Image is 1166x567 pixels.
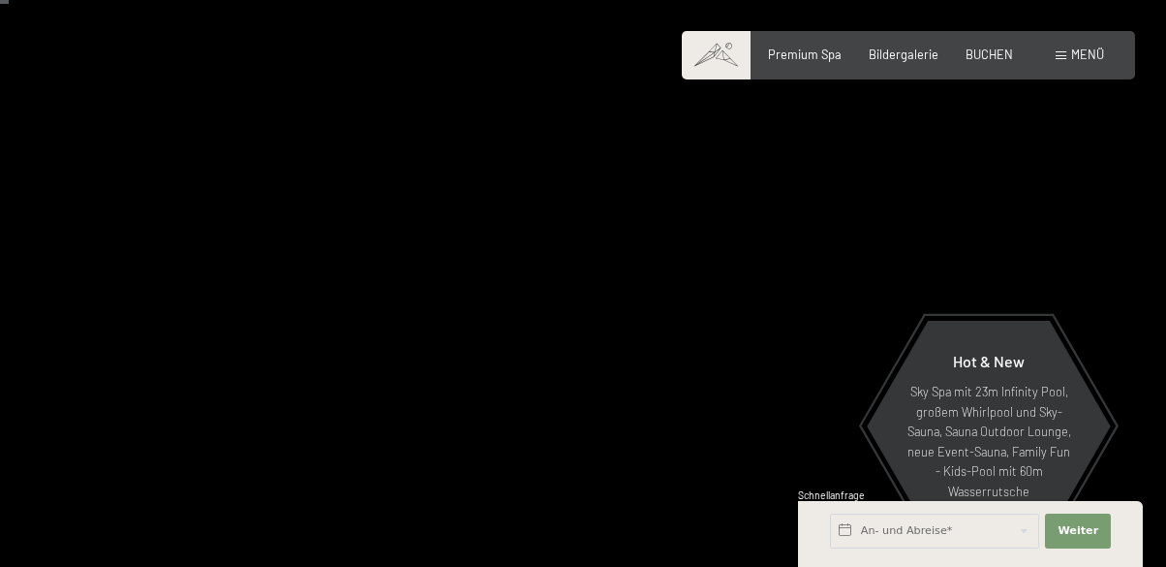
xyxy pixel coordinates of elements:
[966,47,1013,62] a: BUCHEN
[798,489,865,501] span: Schnellanfrage
[1045,514,1111,549] button: Weiter
[953,352,1025,370] span: Hot & New
[1058,523,1098,539] span: Weiter
[905,382,1073,501] p: Sky Spa mit 23m Infinity Pool, großem Whirlpool und Sky-Sauna, Sauna Outdoor Lounge, neue Event-S...
[1071,47,1104,62] span: Menü
[866,320,1112,533] a: Hot & New Sky Spa mit 23m Infinity Pool, großem Whirlpool und Sky-Sauna, Sauna Outdoor Lounge, ne...
[768,47,842,62] a: Premium Spa
[869,47,938,62] a: Bildergalerie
